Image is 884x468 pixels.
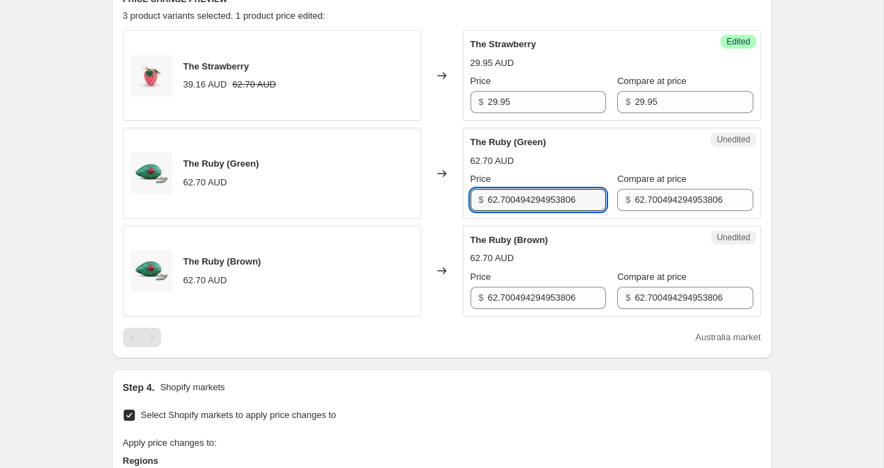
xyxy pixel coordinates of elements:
[131,250,172,292] img: H83b8646487ba40b6ac02db81545b8692O_80x.jpg
[183,256,261,267] span: The Ruby (Brown)
[717,134,750,145] span: Unedited
[726,36,750,47] span: Edited
[123,10,325,21] span: 3 product variants selected. 1 product price edited:
[470,39,537,49] span: The Strawberry
[123,454,387,468] h3: Regions
[131,153,172,194] img: H83b8646487ba40b6ac02db81545b8692O_80x.jpg
[183,61,249,72] span: The Strawberry
[160,381,224,394] p: Shopify markets
[717,232,750,243] span: Unedited
[470,235,548,245] span: The Ruby (Brown)
[470,137,546,147] span: The Ruby (Green)
[470,56,514,70] div: 29.95 AUD
[617,271,687,282] span: Compare at price
[131,55,172,97] img: S895a174038324574a489bb3e16230466T_80x.jpg
[141,410,336,420] span: Select Shopify markets to apply price changes to
[479,97,484,107] span: $
[470,154,514,168] div: 62.70 AUD
[123,328,161,347] nav: Pagination
[470,251,514,265] div: 62.70 AUD
[470,76,491,86] span: Price
[470,271,491,282] span: Price
[183,274,227,287] div: 62.70 AUD
[696,332,761,342] span: Australia market
[183,158,259,169] span: The Ruby (Green)
[183,78,227,92] div: 39.16 AUD
[479,194,484,205] span: $
[123,437,217,448] span: Apply price changes to:
[625,292,630,303] span: $
[232,78,276,92] strike: 62.70 AUD
[617,76,687,86] span: Compare at price
[617,174,687,184] span: Compare at price
[625,97,630,107] span: $
[183,176,227,190] div: 62.70 AUD
[470,174,491,184] span: Price
[625,194,630,205] span: $
[123,381,155,394] h2: Step 4.
[479,292,484,303] span: $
